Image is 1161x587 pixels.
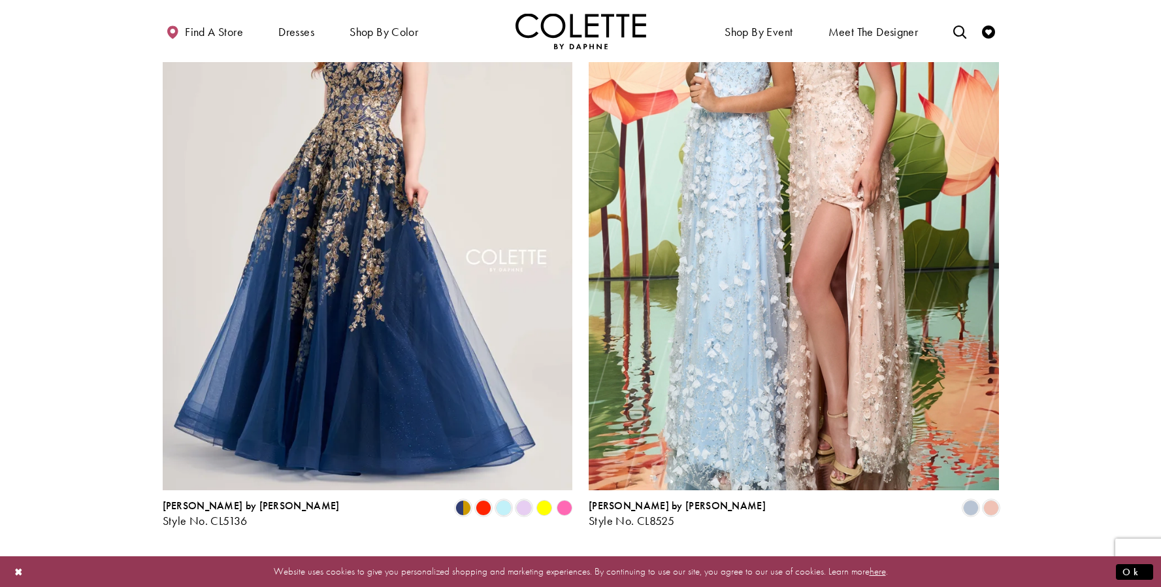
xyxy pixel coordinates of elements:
span: Current Page [538,553,552,572]
i: Scarlet [476,500,491,516]
i: Peachy Pink [983,500,999,516]
img: Colette by Daphne [515,13,646,49]
i: Pink [557,500,572,516]
a: Check Wishlist [979,13,998,49]
span: 6 [628,556,634,569]
span: Shop By Event [725,25,793,39]
span: Dresses [275,13,318,49]
span: 1 [542,556,548,569]
span: [PERSON_NAME] by [PERSON_NAME] [163,499,340,512]
span: Dresses [278,25,314,39]
span: 2 [559,556,564,569]
i: Yellow [536,500,552,516]
span: Next [645,556,666,569]
a: Find a store [163,13,246,49]
span: Shop by color [346,13,421,49]
a: Meet the designer [825,13,922,49]
span: Style No. CL5136 [163,513,248,528]
a: Page 6 [624,553,638,572]
i: Navy Blue/Gold [455,500,471,516]
span: 4 [592,556,598,569]
span: Shop by color [350,25,418,39]
a: Toggle search [950,13,970,49]
a: Next Page [641,553,670,572]
i: Light Blue [496,500,512,516]
a: Page 3 [572,553,585,572]
span: Meet the designer [828,25,919,39]
a: Visit Home Page [515,13,646,49]
i: Lilac [516,500,532,516]
span: Style No. CL8525 [589,513,674,528]
a: Page 4 [588,553,602,572]
p: Website uses cookies to give you personalized shopping and marketing experiences. By continuing t... [94,563,1067,580]
span: 3 [576,556,581,569]
span: Shop By Event [721,13,796,49]
span: ... [609,556,617,569]
a: Page 2 [555,553,568,572]
div: Colette by Daphne Style No. CL8525 [589,500,766,528]
button: Submit Dialog [1116,563,1153,580]
i: Ice Blue [963,500,979,516]
span: [PERSON_NAME] by [PERSON_NAME] [589,499,766,512]
button: Close Dialog [8,560,30,583]
a: ... [605,553,621,572]
div: Colette by Daphne Style No. CL5136 [163,500,340,528]
a: here [870,565,886,578]
span: Find a store [185,25,243,39]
